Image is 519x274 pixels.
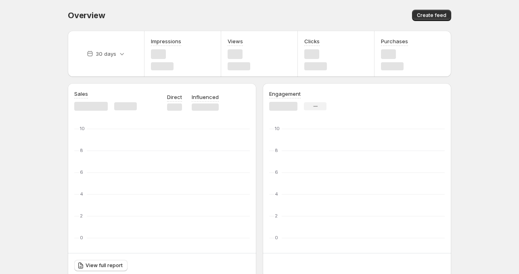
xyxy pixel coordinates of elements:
[275,235,278,240] text: 0
[80,235,83,240] text: 0
[275,169,278,175] text: 6
[96,50,116,58] p: 30 days
[80,191,83,197] text: 4
[417,12,446,19] span: Create feed
[151,37,181,45] h3: Impressions
[80,148,83,153] text: 8
[275,213,278,219] text: 2
[275,148,278,153] text: 8
[80,169,83,175] text: 6
[86,262,123,269] span: View full report
[192,93,219,101] p: Influenced
[275,191,278,197] text: 4
[68,11,105,20] span: Overview
[167,93,182,101] p: Direct
[74,90,88,98] h3: Sales
[228,37,243,45] h3: Views
[80,126,85,131] text: 10
[412,10,451,21] button: Create feed
[381,37,408,45] h3: Purchases
[275,126,280,131] text: 10
[304,37,320,45] h3: Clicks
[269,90,301,98] h3: Engagement
[80,213,83,219] text: 2
[74,260,128,271] a: View full report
